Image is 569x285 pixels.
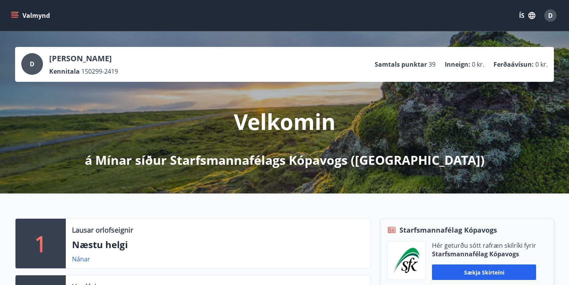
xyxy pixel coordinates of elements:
p: Starfsmannafélag Kópavogs [432,250,536,258]
span: D [30,60,34,68]
button: D [541,6,560,25]
img: x5MjQkxwhnYn6YREZUTEa9Q4KsBUeQdWGts9Dj4O.png [393,248,420,273]
p: [PERSON_NAME] [49,53,118,64]
p: Inneign : [445,60,470,69]
p: á Mínar síður Starfsmannafélags Kópavogs ([GEOGRAPHIC_DATA]) [85,152,485,169]
p: Hér geturðu sótt rafræn skilríki fyrir [432,241,536,250]
p: Næstu helgi [72,238,365,251]
p: Samtals punktar [375,60,427,69]
p: Kennitala [49,67,80,76]
p: 1 [34,229,47,258]
span: 39 [428,60,435,69]
span: Starfsmannafélag Kópavogs [399,225,497,235]
button: ÍS [515,9,540,22]
a: Nánar [72,255,90,263]
p: Velkomin [234,107,336,136]
p: Ferðaávísun : [494,60,534,69]
span: 0 kr. [535,60,548,69]
button: Sækja skírteini [432,264,536,280]
span: 0 kr. [472,60,484,69]
span: 150299-2419 [81,67,118,76]
p: Lausar orlofseignir [72,225,133,235]
span: D [548,11,553,20]
button: menu [9,9,53,22]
